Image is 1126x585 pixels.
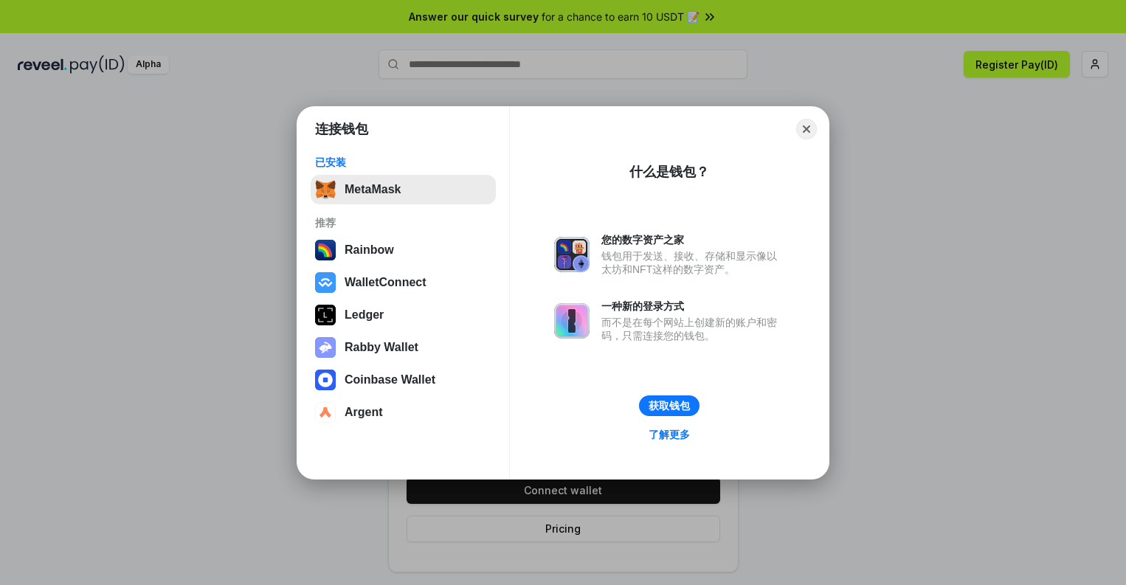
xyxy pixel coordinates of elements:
img: svg+xml,%3Csvg%20width%3D%2228%22%20height%3D%2228%22%20viewBox%3D%220%200%2028%2028%22%20fill%3D... [315,272,336,293]
img: svg+xml,%3Csvg%20xmlns%3D%22http%3A%2F%2Fwww.w3.org%2F2000%2Fsvg%22%20fill%3D%22none%22%20viewBox... [315,337,336,358]
button: MetaMask [311,175,496,204]
button: Argent [311,398,496,427]
div: 您的数字资产之家 [601,233,784,246]
div: 什么是钱包？ [629,163,709,181]
img: svg+xml,%3Csvg%20xmlns%3D%22http%3A%2F%2Fwww.w3.org%2F2000%2Fsvg%22%20fill%3D%22none%22%20viewBox... [554,237,590,272]
div: WalletConnect [345,276,426,289]
div: Argent [345,406,383,419]
div: 获取钱包 [649,399,690,412]
div: 钱包用于发送、接收、存储和显示像以太坊和NFT这样的数字资产。 [601,249,784,276]
div: Ledger [345,308,384,322]
button: Close [796,119,817,139]
div: 而不是在每个网站上创建新的账户和密码，只需连接您的钱包。 [601,316,784,342]
button: WalletConnect [311,268,496,297]
button: Coinbase Wallet [311,365,496,395]
button: Rabby Wallet [311,333,496,362]
img: svg+xml,%3Csvg%20xmlns%3D%22http%3A%2F%2Fwww.w3.org%2F2000%2Fsvg%22%20fill%3D%22none%22%20viewBox... [554,303,590,339]
div: Coinbase Wallet [345,373,435,387]
div: 了解更多 [649,428,690,441]
a: 了解更多 [640,425,699,444]
button: Ledger [311,300,496,330]
img: svg+xml,%3Csvg%20width%3D%22120%22%20height%3D%22120%22%20viewBox%3D%220%200%20120%20120%22%20fil... [315,240,336,260]
div: MetaMask [345,183,401,196]
div: 一种新的登录方式 [601,300,784,313]
button: Rainbow [311,235,496,265]
button: 获取钱包 [639,395,700,416]
img: svg+xml,%3Csvg%20width%3D%2228%22%20height%3D%2228%22%20viewBox%3D%220%200%2028%2028%22%20fill%3D... [315,370,336,390]
div: 已安装 [315,156,491,169]
h1: 连接钱包 [315,120,368,138]
img: svg+xml,%3Csvg%20width%3D%2228%22%20height%3D%2228%22%20viewBox%3D%220%200%2028%2028%22%20fill%3D... [315,402,336,423]
img: svg+xml,%3Csvg%20xmlns%3D%22http%3A%2F%2Fwww.w3.org%2F2000%2Fsvg%22%20width%3D%2228%22%20height%3... [315,305,336,325]
div: Rabby Wallet [345,341,418,354]
div: 推荐 [315,216,491,229]
div: Rainbow [345,243,394,257]
img: svg+xml,%3Csvg%20fill%3D%22none%22%20height%3D%2233%22%20viewBox%3D%220%200%2035%2033%22%20width%... [315,179,336,200]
